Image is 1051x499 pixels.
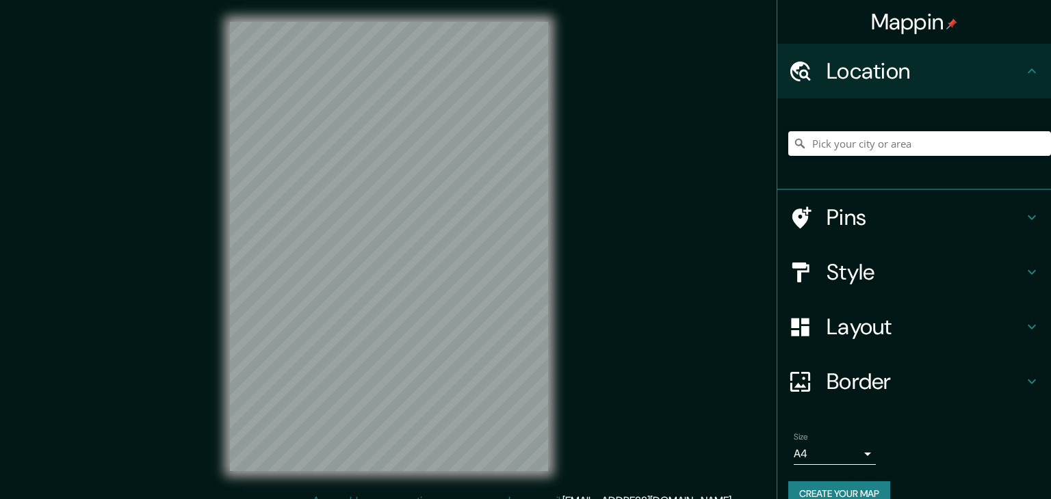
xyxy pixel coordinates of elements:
[827,204,1024,231] h4: Pins
[827,313,1024,340] h4: Layout
[788,131,1051,156] input: Pick your city or area
[777,245,1051,299] div: Style
[794,431,808,443] label: Size
[777,299,1051,354] div: Layout
[827,368,1024,395] h4: Border
[794,443,876,465] div: A4
[871,8,958,36] h4: Mappin
[230,22,548,471] canvas: Map
[827,57,1024,85] h4: Location
[777,354,1051,409] div: Border
[777,44,1051,98] div: Location
[827,258,1024,286] h4: Style
[777,190,1051,245] div: Pins
[946,18,957,29] img: pin-icon.png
